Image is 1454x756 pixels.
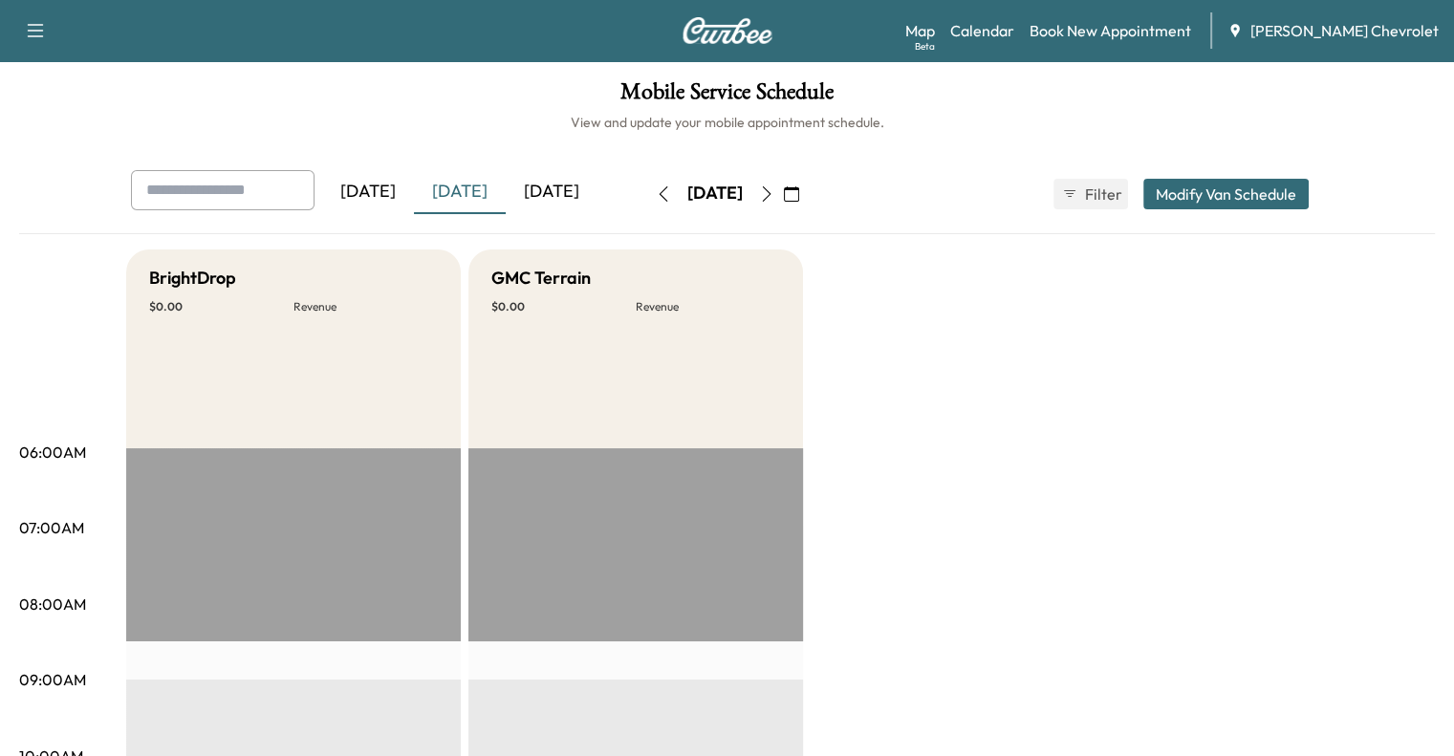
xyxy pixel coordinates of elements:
a: MapBeta [905,19,935,42]
p: $ 0.00 [149,299,293,314]
a: Calendar [950,19,1014,42]
p: Revenue [293,299,438,314]
img: Curbee Logo [682,17,773,44]
p: Revenue [636,299,780,314]
div: [DATE] [506,170,597,214]
div: [DATE] [322,170,414,214]
p: 08:00AM [19,593,86,616]
p: 06:00AM [19,441,86,464]
h1: Mobile Service Schedule [19,80,1435,113]
span: Filter [1085,183,1119,205]
div: [DATE] [687,182,743,205]
span: [PERSON_NAME] Chevrolet [1250,19,1439,42]
h5: BrightDrop [149,265,236,292]
h5: GMC Terrain [491,265,591,292]
div: Beta [915,39,935,54]
p: 07:00AM [19,516,84,539]
button: Modify Van Schedule [1143,179,1309,209]
a: Book New Appointment [1030,19,1191,42]
button: Filter [1053,179,1128,209]
div: [DATE] [414,170,506,214]
p: $ 0.00 [491,299,636,314]
p: 09:00AM [19,668,86,691]
h6: View and update your mobile appointment schedule. [19,113,1435,132]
